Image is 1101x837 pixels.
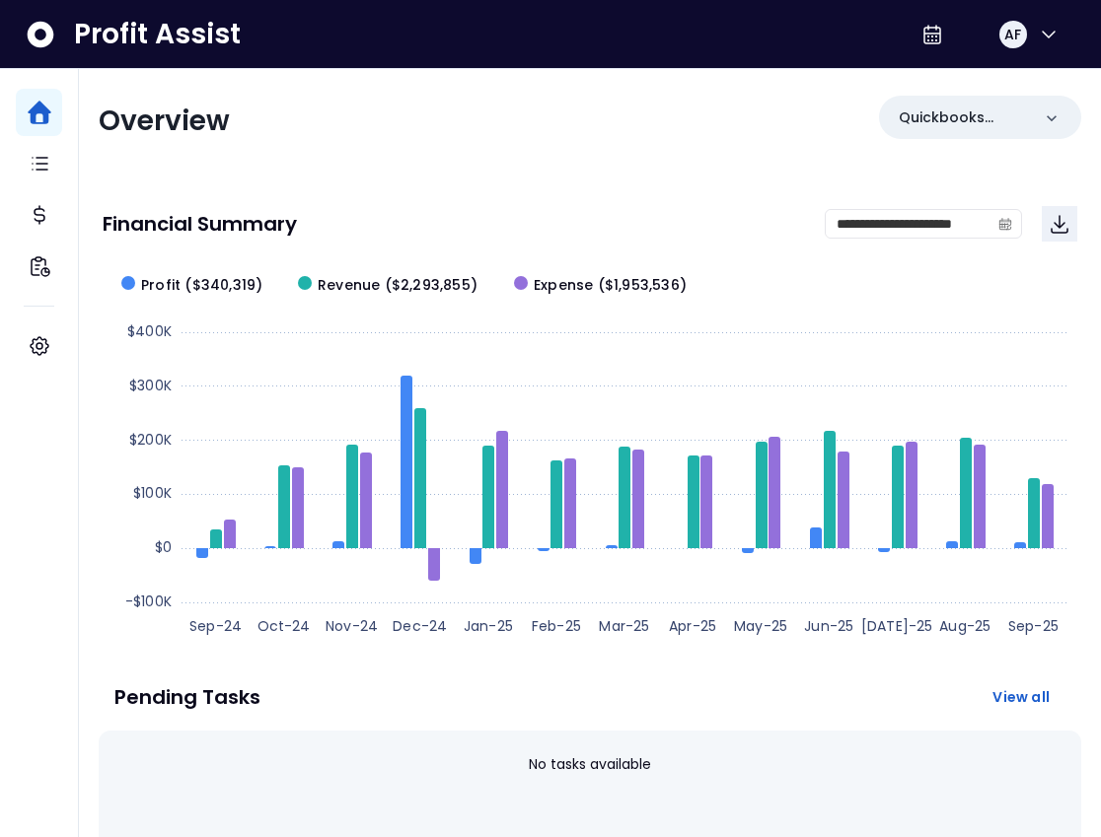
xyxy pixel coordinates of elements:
span: Overview [99,102,230,140]
text: Oct-24 [257,616,311,636]
text: $300K [129,376,172,395]
text: -$100K [125,592,172,611]
p: Pending Tasks [114,687,260,707]
span: View all [992,687,1050,707]
text: Apr-25 [669,616,716,636]
button: Download [1042,206,1077,242]
text: Jan-25 [464,616,513,636]
text: Nov-24 [326,616,378,636]
text: Dec-24 [393,616,447,636]
svg: calendar [998,217,1012,231]
span: AF [1004,25,1021,44]
div: No tasks available [114,738,1065,791]
text: Mar-25 [599,616,649,636]
text: Aug-25 [939,616,991,636]
text: $400K [127,321,172,341]
text: Jun-25 [804,616,853,636]
span: Revenue ($2,293,855) [318,275,477,296]
text: $0 [155,537,172,557]
button: View all [977,679,1065,715]
text: [DATE]-25 [861,616,933,636]
text: $200K [129,430,172,450]
text: $100K [133,483,172,503]
text: Feb-25 [532,616,581,636]
text: Sep-24 [189,616,242,636]
p: Financial Summary [103,214,297,234]
span: Profit Assist [74,17,241,52]
span: Profit ($340,319) [141,275,262,296]
text: May-25 [734,616,787,636]
text: Sep-25 [1008,616,1059,636]
span: Expense ($1,953,536) [534,275,687,296]
p: Quickbooks Online [899,107,1030,128]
